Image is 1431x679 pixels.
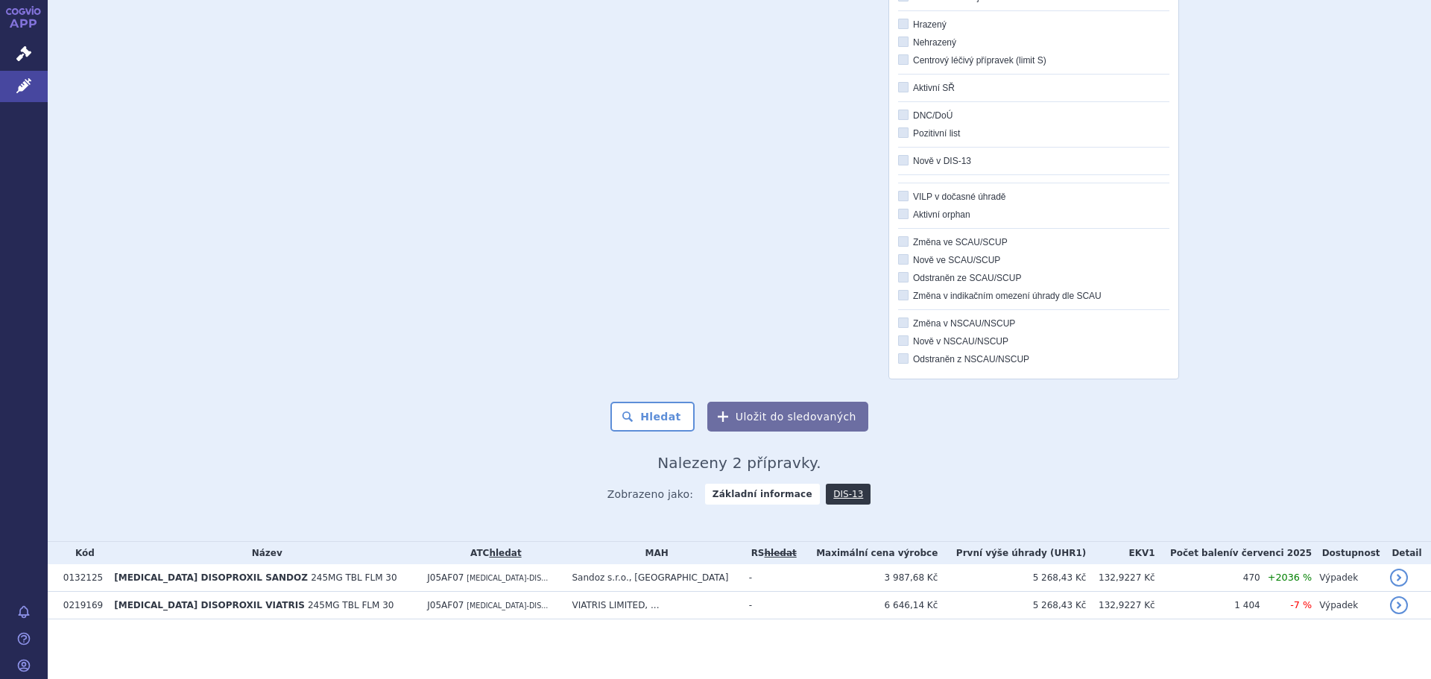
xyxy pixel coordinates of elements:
[898,37,1169,48] label: Nehrazený
[898,272,1169,284] label: Odstraněn ze SCAU/SCUP
[765,548,797,558] del: hledat
[1233,548,1312,558] span: v červenci 2025
[898,318,1169,329] label: Změna v NSCAU/NSCUP
[898,110,1169,121] label: DNC/DoÚ
[898,290,1169,302] label: Změna v indikačním omezení úhrady dle SCAU
[898,335,1169,347] label: Nově v NSCAU/NSCUP
[107,542,420,564] th: Název
[1290,599,1312,610] span: -7 %
[56,592,107,619] td: 0219169
[607,484,694,505] span: Zobrazeno jako:
[742,564,799,592] td: -
[938,564,1086,592] td: 5 268,43 Kč
[114,572,308,583] span: [MEDICAL_DATA] DISOPROXIL SANDOZ
[898,236,1169,248] label: Změna ve SCAU/SCUP
[707,402,868,432] button: Uložit do sledovaných
[56,564,107,592] td: 0132125
[898,127,1169,139] label: Pozitivní list
[765,548,797,558] a: vyhledávání neobsahuje žádnou platnou referenční skupinu
[427,572,464,583] span: J05AF07
[1155,542,1312,564] th: Počet balení
[938,542,1086,564] th: První výše úhrady (UHR1)
[898,191,1169,203] label: VILP v dočasné úhradě
[1155,564,1260,592] td: 470
[1312,592,1383,619] td: Výpadek
[1155,592,1260,619] td: 1 404
[308,600,394,610] span: 245MG TBL FLM 30
[742,592,799,619] td: -
[564,564,741,592] td: Sandoz s.r.o., [GEOGRAPHIC_DATA]
[564,592,741,619] td: VIATRIS LIMITED, ...
[657,454,821,472] span: Nalezeny 2 přípravky.
[898,54,1169,66] label: Centrový léčivý přípravek (limit S)
[1390,596,1408,614] a: detail
[742,542,799,564] th: RS
[114,600,305,610] span: [MEDICAL_DATA] DISOPROXIL VIATRIS
[1086,592,1154,619] td: 132,9227 Kč
[420,542,564,564] th: ATC
[1086,564,1154,592] td: 132,9227 Kč
[1383,542,1431,564] th: Detail
[1312,542,1383,564] th: Dostupnost
[898,19,1169,31] label: Hrazený
[1312,564,1383,592] td: Výpadek
[1086,542,1154,564] th: EKV1
[1268,572,1312,583] span: +2036 %
[898,254,1169,266] label: Nově ve SCAU/SCUP
[799,542,938,564] th: Maximální cena výrobce
[898,209,1169,221] label: Aktivní orphan
[826,484,871,505] a: DIS-13
[610,402,695,432] button: Hledat
[56,542,107,564] th: Kód
[427,600,464,610] span: J05AF07
[705,484,820,505] strong: Základní informace
[564,542,741,564] th: MAH
[467,574,548,582] span: [MEDICAL_DATA]-DIS...
[799,564,938,592] td: 3 987,68 Kč
[898,155,1169,167] label: Nově v DIS-13
[1390,569,1408,587] a: detail
[799,592,938,619] td: 6 646,14 Kč
[898,82,1169,94] label: Aktivní SŘ
[938,592,1086,619] td: 5 268,43 Kč
[311,572,397,583] span: 245MG TBL FLM 30
[489,548,521,558] a: hledat
[898,353,1169,365] label: Odstraněn z NSCAU/NSCUP
[467,601,548,610] span: [MEDICAL_DATA]-DIS...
